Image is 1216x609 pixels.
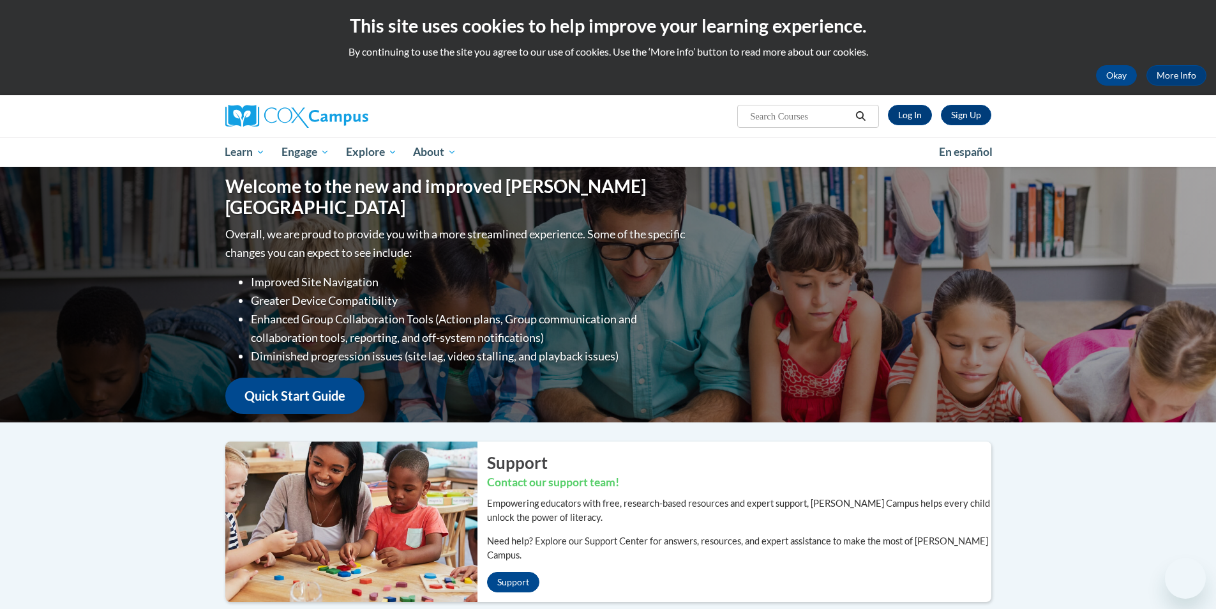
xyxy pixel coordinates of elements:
li: Greater Device Compatibility [251,291,688,310]
span: Explore [346,144,397,160]
a: Support [487,572,539,592]
li: Improved Site Navigation [251,273,688,291]
a: Cox Campus [225,105,468,128]
button: Okay [1096,65,1137,86]
div: Main menu [206,137,1010,167]
h3: Contact our support team! [487,475,991,491]
span: About [413,144,456,160]
input: Search Courses [749,109,851,124]
p: Overall, we are proud to provide you with a more streamlined experience. Some of the specific cha... [225,225,688,262]
a: Register [941,105,991,125]
a: Learn [217,137,274,167]
span: En español [939,145,993,158]
h2: Support [487,451,991,474]
li: Enhanced Group Collaboration Tools (Action plans, Group communication and collaboration tools, re... [251,310,688,347]
a: About [405,137,465,167]
a: More Info [1146,65,1206,86]
h1: Welcome to the new and improved [PERSON_NAME][GEOGRAPHIC_DATA] [225,176,688,219]
span: Learn [225,144,265,160]
img: Cox Campus [225,105,368,128]
span: Engage [281,144,329,160]
p: Need help? Explore our Support Center for answers, resources, and expert assistance to make the m... [487,534,991,562]
button: Search [851,109,870,124]
a: Quick Start Guide [225,378,364,414]
a: Log In [888,105,932,125]
h2: This site uses cookies to help improve your learning experience. [10,13,1206,38]
p: Empowering educators with free, research-based resources and expert support, [PERSON_NAME] Campus... [487,497,991,525]
img: ... [216,442,477,601]
a: Engage [273,137,338,167]
a: En español [931,139,1001,166]
p: By continuing to use the site you agree to our use of cookies. Use the ‘More info’ button to read... [10,45,1206,59]
a: Explore [338,137,405,167]
iframe: Button to launch messaging window [1165,558,1206,599]
li: Diminished progression issues (site lag, video stalling, and playback issues) [251,347,688,366]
